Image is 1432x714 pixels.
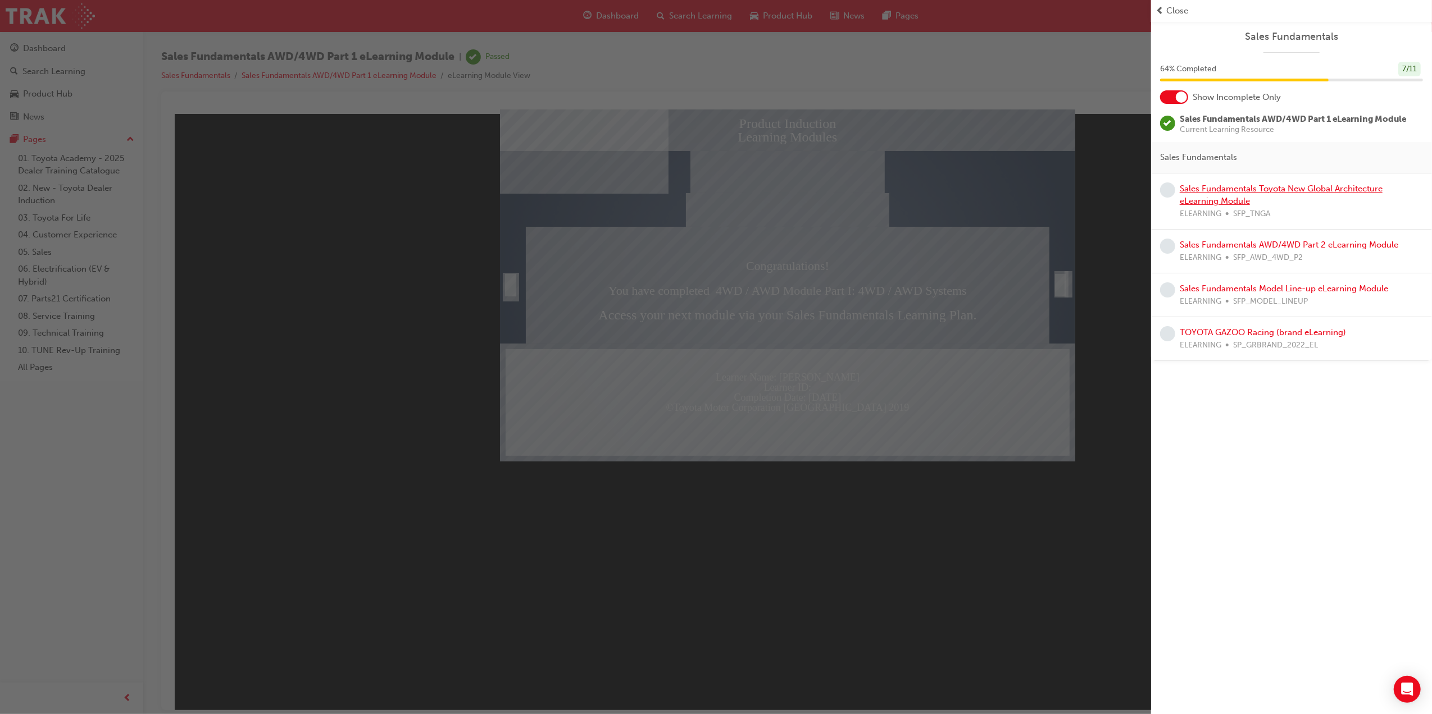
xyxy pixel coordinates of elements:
[1160,63,1216,76] span: 64 % Completed
[1233,295,1308,308] span: SFP_MODEL_LINEUP
[1160,116,1175,131] span: learningRecordVerb_PASS-icon
[1160,282,1175,297] span: learningRecordVerb_NONE-icon
[516,84,719,117] div: Image
[1180,283,1388,294] a: Sales Fundamentals Model Line-up eLearning Module
[897,164,899,185] div: Trigger this button to exit
[1180,114,1406,124] span: Sales Fundamentals AWD/4WD Part 1 eLearning Module
[1180,327,1346,337] a: TOYOTA GAZOO Racing (brand eLearning)
[1394,676,1421,703] div: Open Intercom Messenger
[1180,251,1221,264] span: ELEARNING
[356,117,879,234] div: Congratulations! You have completed 4WD / AWD Module Part I: 4WD / AWD Systems Access your next m...
[1160,30,1423,43] a: Sales Fundamentals
[1193,91,1281,104] span: Show Incomplete Only
[1156,4,1428,17] button: prev-iconClose
[1160,326,1175,341] span: learningRecordVerb_NONE-icon
[1180,208,1221,221] span: ELEARNING
[1166,4,1188,17] span: Close
[1180,240,1398,250] a: Sales Fundamentals AWD/4WD Part 2 eLearning Module
[335,164,346,187] div: SmartShape
[1233,208,1270,221] span: SFP_TNGA
[1160,182,1175,198] span: learningRecordVerb_NONE-icon
[1398,62,1421,77] div: 7 / 11
[1233,251,1303,264] span: SFP_AWD_4WD_P2
[520,42,715,84] div: Image
[1180,184,1383,207] a: Sales Fundamentals Toyota New Global Architecture eLearning Module
[335,240,899,346] div: Learner Name: $$cpQuizInfoStudentName$$ Learner ID: $$cpQuizInfoStudentID$$ Completion Date: $$cp...
[1180,339,1221,352] span: ELEARNING
[1160,239,1175,254] span: learningRecordVerb_NONE-icon
[1233,339,1318,352] span: SP_GRBRAND_2022_EL
[1160,151,1237,164] span: Sales Fundamentals
[1156,4,1164,17] span: prev-icon
[1180,126,1406,134] span: Current Learning Resource
[885,164,896,187] div: Trigger this button to exit
[1180,295,1221,308] span: ELEARNING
